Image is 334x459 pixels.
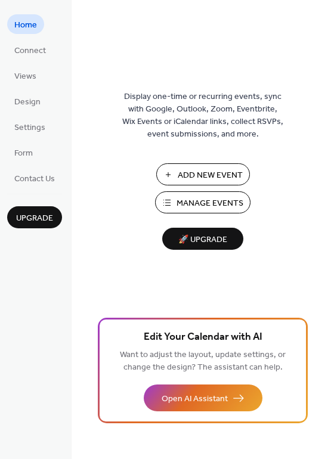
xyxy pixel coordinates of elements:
[16,212,53,225] span: Upgrade
[7,91,48,111] a: Design
[14,19,37,32] span: Home
[162,228,243,250] button: 🚀 Upgrade
[144,329,262,346] span: Edit Your Calendar with AI
[7,206,62,228] button: Upgrade
[162,393,228,405] span: Open AI Assistant
[14,173,55,185] span: Contact Us
[120,347,286,376] span: Want to adjust the layout, update settings, or change the design? The assistant can help.
[155,191,250,213] button: Manage Events
[14,45,46,57] span: Connect
[7,142,40,162] a: Form
[14,122,45,134] span: Settings
[122,91,283,141] span: Display one-time or recurring events, sync with Google, Outlook, Zoom, Eventbrite, Wix Events or ...
[14,70,36,83] span: Views
[7,117,52,137] a: Settings
[169,232,236,248] span: 🚀 Upgrade
[7,168,62,188] a: Contact Us
[144,384,262,411] button: Open AI Assistant
[7,14,44,34] a: Home
[7,66,44,85] a: Views
[156,163,250,185] button: Add New Event
[177,197,243,210] span: Manage Events
[178,169,243,182] span: Add New Event
[7,40,53,60] a: Connect
[14,96,41,108] span: Design
[14,147,33,160] span: Form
